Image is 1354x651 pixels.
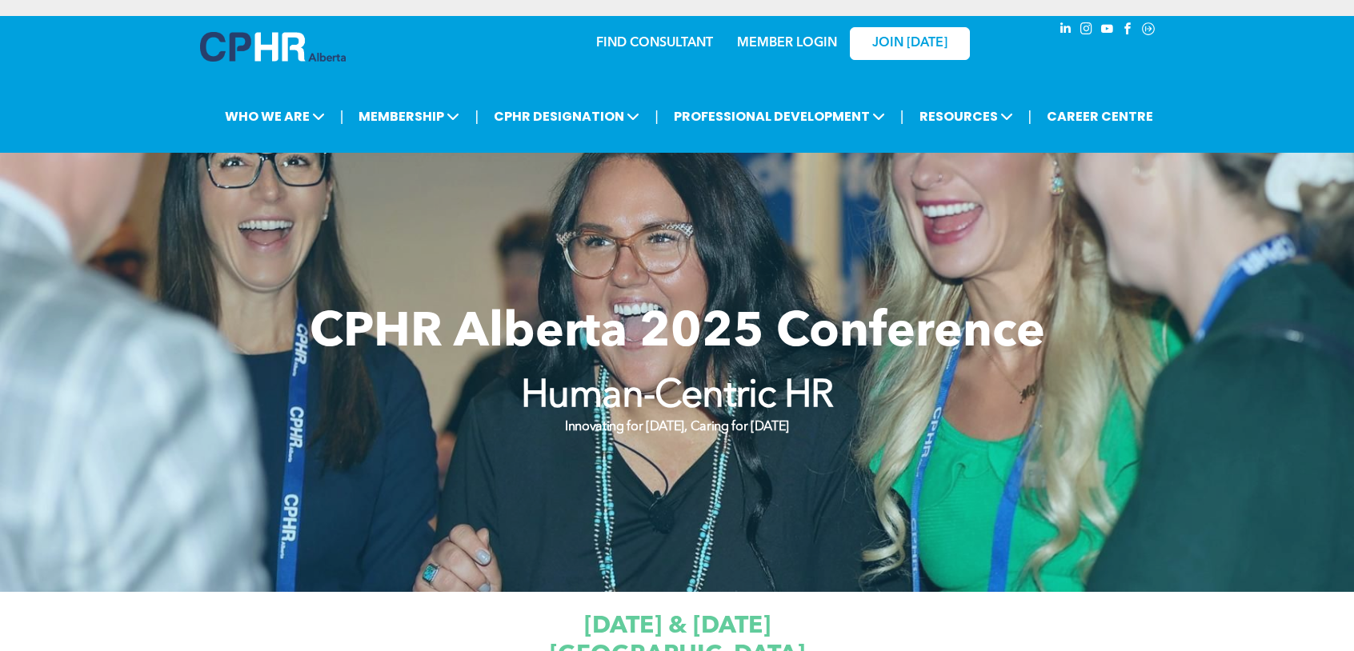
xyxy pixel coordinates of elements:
span: PROFESSIONAL DEVELOPMENT [669,102,890,131]
span: JOIN [DATE] [872,36,947,51]
li: | [900,100,904,133]
a: facebook [1119,20,1136,42]
li: | [340,100,344,133]
span: RESOURCES [915,102,1018,131]
span: [DATE] & [DATE] [584,614,771,638]
a: linkedin [1056,20,1074,42]
a: CAREER CENTRE [1042,102,1158,131]
a: FIND CONSULTANT [596,37,713,50]
strong: Human-Centric HR [521,377,833,416]
span: WHO WE ARE [220,102,330,131]
li: | [655,100,659,133]
a: instagram [1077,20,1095,42]
span: MEMBERSHIP [354,102,464,131]
span: CPHR DESIGNATION [489,102,644,131]
a: MEMBER LOGIN [737,37,837,50]
span: CPHR Alberta 2025 Conference [310,310,1045,357]
li: | [1028,100,1032,133]
li: | [475,100,479,133]
a: JOIN [DATE] [850,27,970,60]
a: youtube [1098,20,1116,42]
img: A blue and white logo for cp alberta [200,32,346,62]
a: Social network [1140,20,1157,42]
strong: Innovating for [DATE], Caring for [DATE] [565,421,789,433]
